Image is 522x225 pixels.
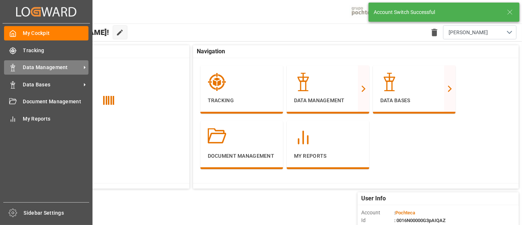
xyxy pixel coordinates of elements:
span: : 0016N00000G3pAIQAZ [394,218,446,223]
span: User Info [361,194,386,203]
p: My Reports [294,152,362,160]
span: Navigation [197,47,225,56]
span: Hello [PERSON_NAME]! [30,25,109,39]
span: Data Bases [23,81,81,89]
p: Data Bases [380,97,448,104]
span: [PERSON_NAME] [449,29,488,36]
span: : [394,210,415,215]
span: Account [361,209,394,217]
span: Sidebar Settings [24,209,90,217]
div: Account Switch Successful [374,8,500,16]
p: Tracking [208,97,276,104]
a: Document Management [4,94,88,109]
span: Id [361,217,394,224]
a: My Cockpit [4,26,88,40]
span: My Cockpit [23,29,89,37]
span: Pochteca [395,210,415,215]
a: My Reports [4,111,88,126]
img: pochtecaImg.jpg_1689854062.jpg [349,6,385,18]
p: Data Management [294,97,362,104]
button: open menu [443,25,516,39]
span: Tracking [23,47,89,54]
span: Data Management [23,64,81,71]
span: Document Management [23,98,89,106]
a: Tracking [4,43,88,57]
span: My Reports [23,115,89,123]
p: Document Management [208,152,276,160]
